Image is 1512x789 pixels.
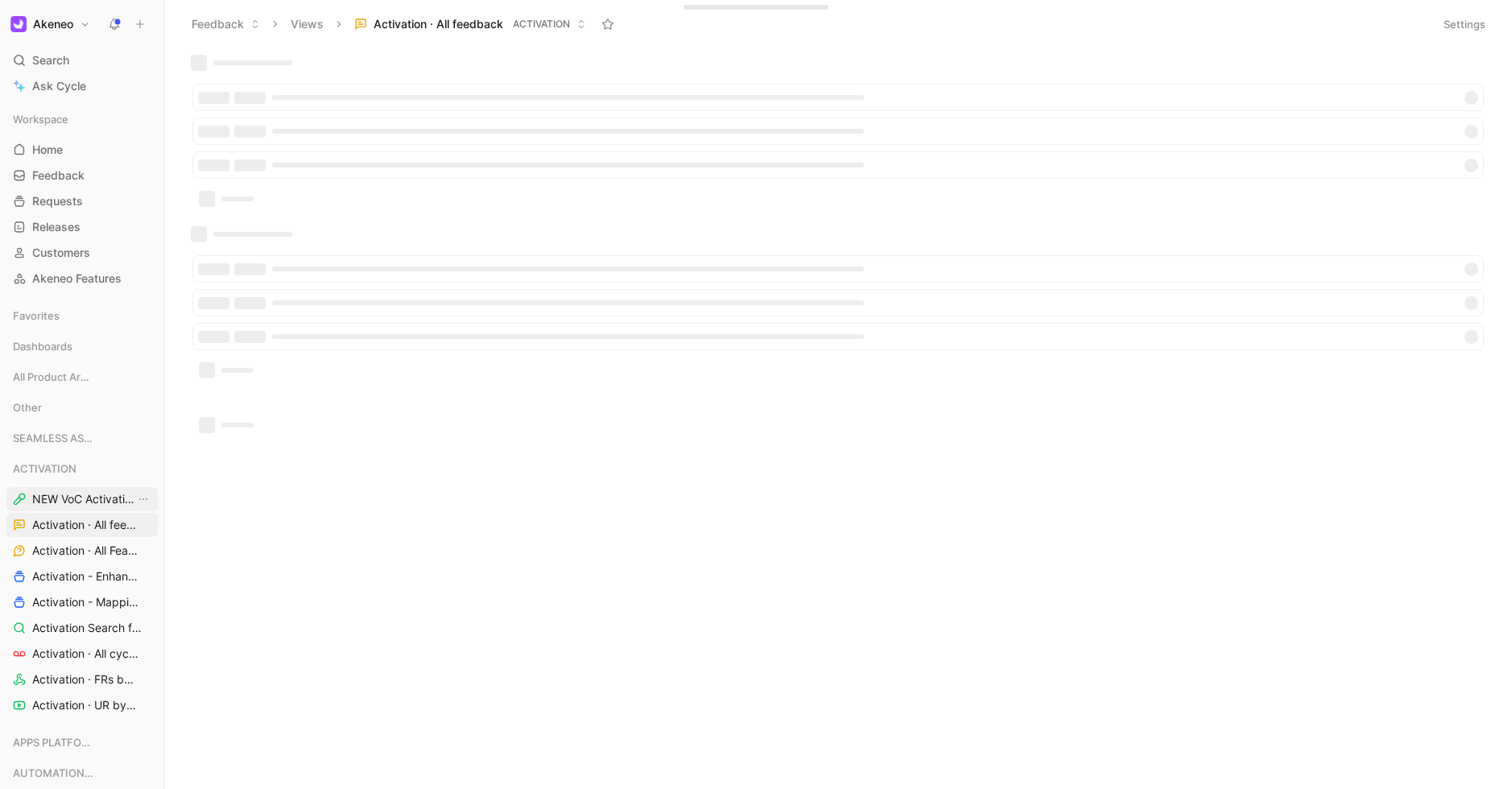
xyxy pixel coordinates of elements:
[13,734,93,750] span: APPS PLATFORM
[32,543,141,559] span: Activation · All Feature Requests
[6,693,158,717] a: Activation · UR by project
[33,17,73,31] h1: Akeneo
[13,308,60,324] span: Favorites
[6,13,94,35] button: AkeneoAkeneo
[32,193,83,209] span: Requests
[13,338,72,354] span: Dashboards
[6,334,158,358] div: Dashboards
[6,266,158,291] a: Akeneo Features
[6,365,158,394] div: All Product Areas
[10,16,27,32] img: Akeneo
[6,456,158,481] div: ACTIVATION
[6,564,158,589] a: Activation - Enhanced Content
[32,219,81,235] span: Releases
[6,590,158,614] a: Activation - Mapping and Transformation
[32,620,143,636] span: Activation Search for Feature Requests
[6,163,158,188] a: Feedback
[6,456,158,717] div: ACTIVATIONNEW VoC ActivationView actionsActivation · All feedbackActivation · All Feature Request...
[6,304,158,328] div: Favorites
[6,642,158,666] a: Activation · All cycle recordings
[6,730,158,754] div: APPS PLATFORM
[1436,13,1493,35] button: Settings
[13,765,95,781] span: AUTOMATION & AI
[13,369,93,385] span: All Product Areas
[6,395,158,419] div: Other
[32,568,141,585] span: Activation - Enhanced Content
[13,430,94,446] span: SEAMLESS ASSET
[6,730,158,759] div: APPS PLATFORM
[347,12,593,36] button: Activation · All feedbackACTIVATION
[32,142,63,158] span: Home
[32,646,141,662] span: Activation · All cycle recordings
[32,594,143,610] span: Activation - Mapping and Transformation
[6,426,158,450] div: SEAMLESS ASSET
[283,12,331,36] button: Views
[32,271,122,287] span: Akeneo Features
[32,491,135,507] span: NEW VoC Activation
[6,215,158,239] a: Releases
[6,334,158,363] div: Dashboards
[6,189,158,213] a: Requests
[32,76,86,96] span: Ask Cycle
[6,539,158,563] a: Activation · All Feature Requests
[6,107,158,131] div: Workspace
[6,74,158,98] a: Ask Cycle
[32,167,85,184] span: Feedback
[13,461,76,477] span: ACTIVATION
[135,491,151,507] button: View actions
[6,48,158,72] div: Search
[6,487,158,511] a: NEW VoC ActivationView actions
[13,111,68,127] span: Workspace
[6,426,158,455] div: SEAMLESS ASSET
[13,399,42,415] span: Other
[6,241,158,265] a: Customers
[32,697,138,713] span: Activation · UR by project
[184,12,267,36] button: Feedback
[6,395,158,424] div: Other
[32,245,90,261] span: Customers
[6,667,158,692] a: Activation · FRs by status
[6,513,158,537] a: Activation · All feedback
[6,761,158,785] div: AUTOMATION & AI
[32,517,138,533] span: Activation · All feedback
[6,138,158,162] a: Home
[513,16,570,32] span: ACTIVATION
[32,671,138,688] span: Activation · FRs by status
[32,51,69,70] span: Search
[6,616,158,640] a: Activation Search for Feature Requests
[6,365,158,389] div: All Product Areas
[374,16,503,32] span: Activation · All feedback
